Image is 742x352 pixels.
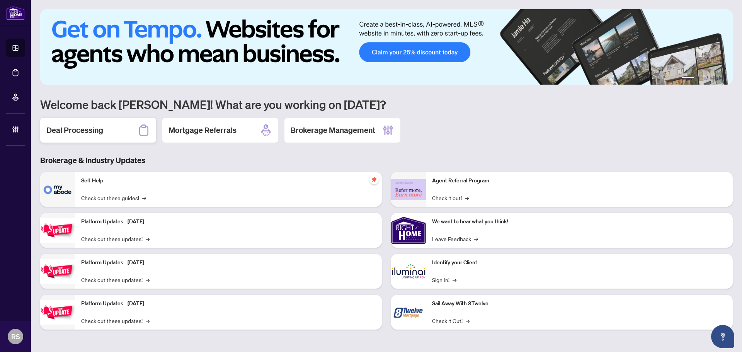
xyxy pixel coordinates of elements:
[682,77,694,80] button: 1
[291,125,375,136] h2: Brokerage Management
[6,6,25,20] img: logo
[81,177,376,185] p: Self-Help
[465,194,469,202] span: →
[81,194,146,202] a: Check out these guides!→
[40,259,75,284] img: Platform Updates - July 8, 2025
[432,194,469,202] a: Check it out!→
[466,316,470,325] span: →
[432,258,727,267] p: Identify your Client
[146,316,150,325] span: →
[432,177,727,185] p: Agent Referral Program
[40,155,733,166] h3: Brokerage & Industry Updates
[716,77,719,80] button: 5
[710,77,713,80] button: 4
[711,325,734,348] button: Open asap
[369,175,379,184] span: pushpin
[432,299,727,308] p: Sail Away With 8Twelve
[81,299,376,308] p: Platform Updates - [DATE]
[40,218,75,243] img: Platform Updates - July 21, 2025
[391,179,426,200] img: Agent Referral Program
[391,213,426,248] img: We want to hear what you think!
[146,275,150,284] span: →
[432,275,456,284] a: Sign In!→
[146,235,150,243] span: →
[703,77,706,80] button: 3
[81,218,376,226] p: Platform Updates - [DATE]
[46,125,103,136] h2: Deal Processing
[432,218,727,226] p: We want to hear what you think!
[391,254,426,289] img: Identify your Client
[391,295,426,330] img: Sail Away With 8Twelve
[81,235,150,243] a: Check out these updates!→
[81,258,376,267] p: Platform Updates - [DATE]
[81,275,150,284] a: Check out these updates!→
[142,194,146,202] span: →
[453,275,456,284] span: →
[168,125,237,136] h2: Mortgage Referrals
[432,316,470,325] a: Check it Out!→
[722,77,725,80] button: 6
[40,300,75,325] img: Platform Updates - June 23, 2025
[40,9,733,85] img: Slide 0
[40,172,75,207] img: Self-Help
[11,331,20,342] span: RS
[697,77,700,80] button: 2
[40,97,733,112] h1: Welcome back [PERSON_NAME]! What are you working on [DATE]?
[474,235,478,243] span: →
[432,235,478,243] a: Leave Feedback→
[81,316,150,325] a: Check out these updates!→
